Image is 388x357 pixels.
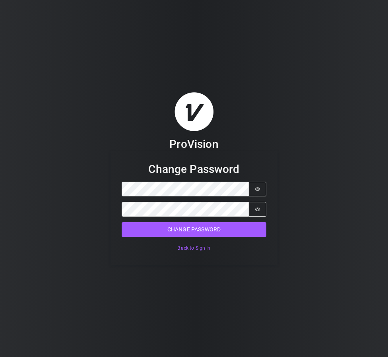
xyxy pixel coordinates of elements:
[169,137,218,151] h3: ProVision
[122,162,266,176] h3: Change Password
[249,182,266,196] button: Show password
[249,202,266,217] button: Show password
[122,243,266,254] button: Back to Sign In
[122,222,266,237] button: Change Password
